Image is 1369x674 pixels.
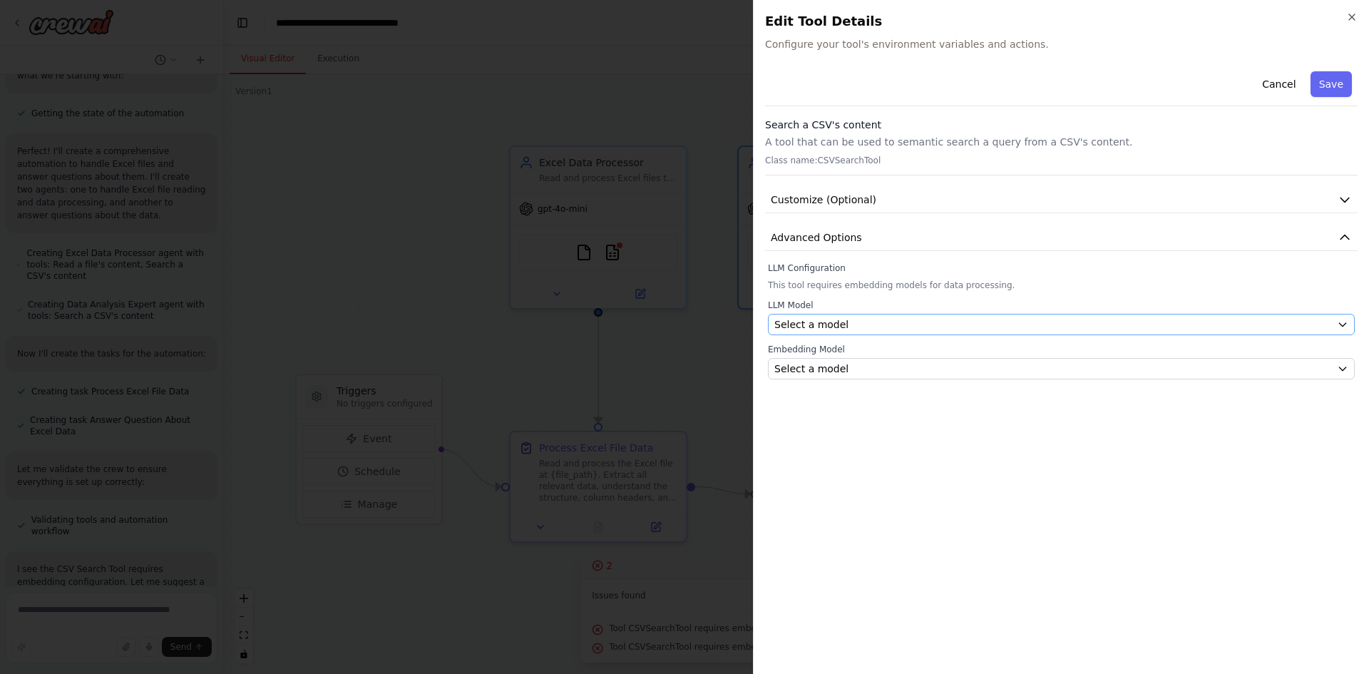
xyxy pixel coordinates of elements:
p: Class name: CSVSearchTool [765,155,1358,166]
button: Customize (Optional) [765,187,1358,213]
button: Advanced Options [765,225,1358,251]
label: LLM Configuration [768,262,1355,274]
p: This tool requires embedding models for data processing. [768,280,1355,291]
span: Select a model [774,362,848,376]
button: Select a model [768,358,1355,379]
button: Cancel [1253,71,1304,97]
span: Advanced Options [771,230,862,245]
label: LLM Model [768,300,1355,311]
label: Embedding Model [768,344,1355,355]
span: Customize (Optional) [771,193,876,207]
p: A tool that can be used to semantic search a query from a CSV's content. [765,135,1358,149]
span: Select a model [774,317,848,332]
h3: Search a CSV's content [765,118,1358,132]
button: Select a model [768,314,1355,335]
span: Configure your tool's environment variables and actions. [765,37,1358,51]
button: Save [1311,71,1352,97]
h2: Edit Tool Details [765,11,1358,31]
